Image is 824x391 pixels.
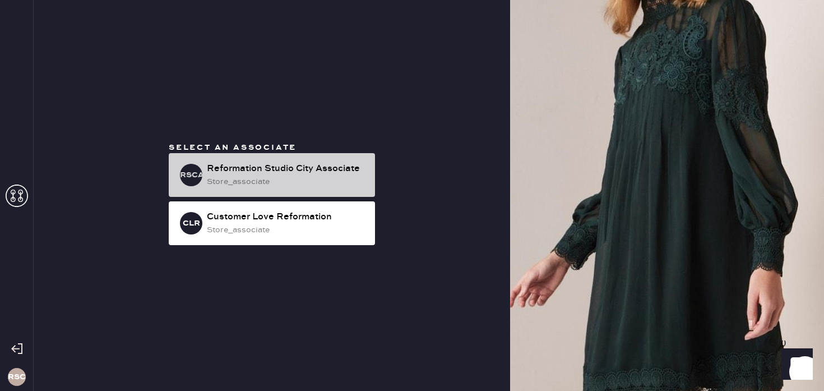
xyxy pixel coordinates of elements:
[207,210,366,224] div: Customer Love Reformation
[169,142,297,153] span: Select an associate
[207,162,366,176] div: Reformation Studio City Associate
[183,219,200,227] h3: CLR
[8,373,26,381] h3: RSC
[207,224,366,236] div: store_associate
[207,176,366,188] div: store_associate
[771,341,819,389] iframe: Front Chat
[180,171,202,179] h3: RSCA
